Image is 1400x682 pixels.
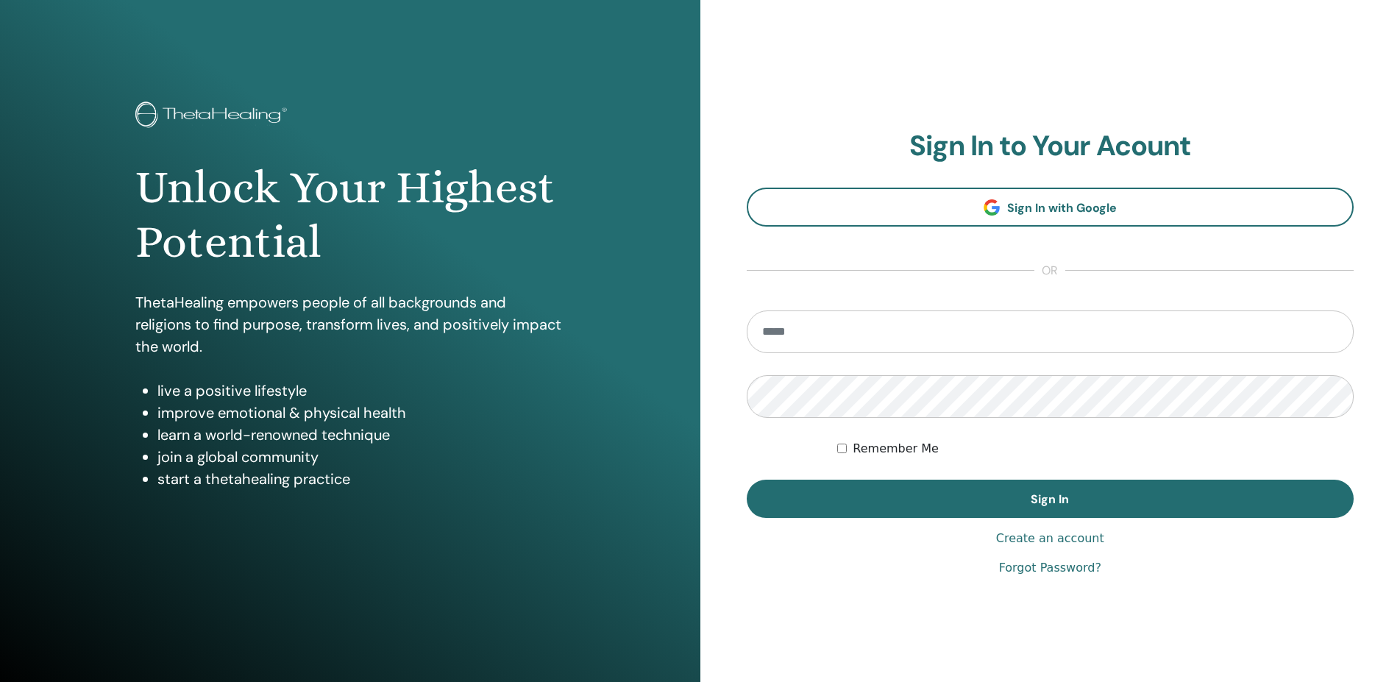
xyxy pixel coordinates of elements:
[996,530,1104,547] a: Create an account
[999,559,1101,577] a: Forgot Password?
[747,129,1354,163] h2: Sign In to Your Acount
[853,440,939,458] label: Remember Me
[157,402,565,424] li: improve emotional & physical health
[1007,200,1117,216] span: Sign In with Google
[157,446,565,468] li: join a global community
[747,188,1354,227] a: Sign In with Google
[1034,262,1065,280] span: or
[135,160,565,270] h1: Unlock Your Highest Potential
[747,480,1354,518] button: Sign In
[157,468,565,490] li: start a thetahealing practice
[837,440,1354,458] div: Keep me authenticated indefinitely or until I manually logout
[157,380,565,402] li: live a positive lifestyle
[135,291,565,358] p: ThetaHealing empowers people of all backgrounds and religions to find purpose, transform lives, a...
[1031,491,1069,507] span: Sign In
[157,424,565,446] li: learn a world-renowned technique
